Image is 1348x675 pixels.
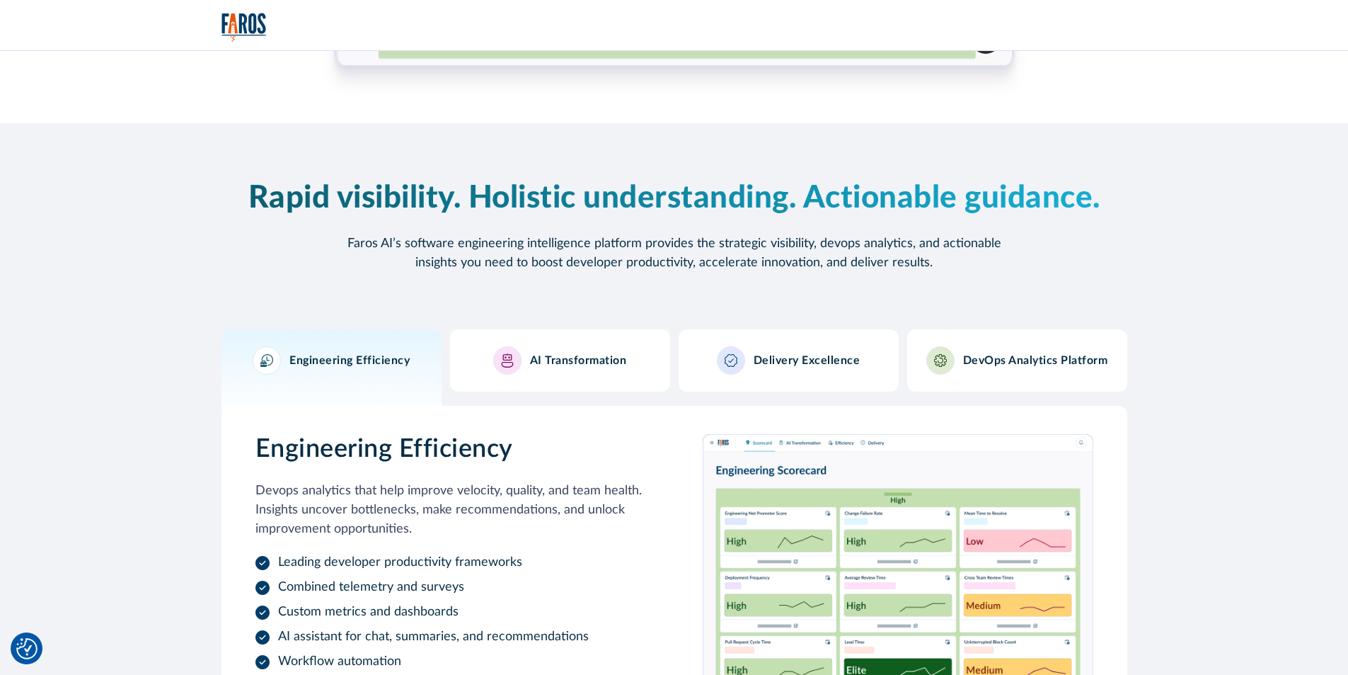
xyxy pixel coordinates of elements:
h3: Engineering Efficiency [255,434,646,465]
h3: AI Transformation [530,354,627,368]
h3: Delivery Excellence [754,354,860,368]
button: Cookie Settings [16,638,38,659]
h3: Engineering Efficiency [289,354,410,368]
a: home [221,13,267,42]
p: Faros AI’s software engineering intelligence platform provides the strategic visibility, devops a... [335,234,1014,273]
p: Devops analytics that help improve velocity, quality, and team health. Insights uncover bottlenec... [255,482,646,539]
li: Combined telemetry and surveys [255,578,646,597]
h3: DevOps Analytics Platform [963,354,1108,368]
li: Custom metrics and dashboards [255,603,646,622]
li: Leading developer productivity frameworks [255,553,646,572]
img: Logo of the analytics and reporting company Faros. [221,13,267,42]
li: Workflow automation [255,652,646,671]
li: AI assistant for chat, summaries, and recommendations [255,628,646,647]
h2: Rapid visibility. Holistic understanding. Actionable guidance. [221,180,1127,217]
img: Revisit consent button [16,638,38,659]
